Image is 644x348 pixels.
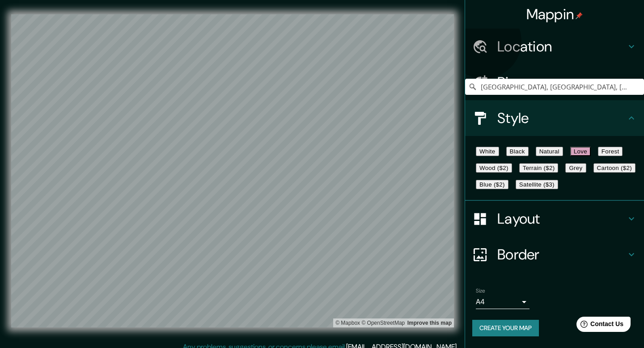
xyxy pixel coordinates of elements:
[465,64,644,100] div: Pins
[361,320,405,326] a: OpenStreetMap
[506,147,529,156] button: Black
[407,320,452,326] a: Map feedback
[526,5,583,23] h4: Mappin
[465,79,644,95] input: Pick your city or area
[497,73,626,91] h4: Pins
[465,237,644,272] div: Border
[497,109,626,127] h4: Style
[570,147,591,156] button: Love
[335,320,360,326] a: Mapbox
[476,180,508,189] button: Blue ($2)
[476,163,512,173] button: Wood ($2)
[564,313,634,338] iframe: Help widget launcher
[497,210,626,228] h4: Layout
[497,38,626,55] h4: Location
[519,163,559,173] button: Terrain ($2)
[576,12,583,19] img: pin-icon.png
[465,100,644,136] div: Style
[516,180,558,189] button: Satellite ($3)
[465,29,644,64] div: Location
[536,147,563,156] button: Natural
[476,147,499,156] button: White
[593,163,636,173] button: Cartoon ($2)
[497,246,626,263] h4: Border
[472,320,539,336] button: Create your map
[476,287,485,295] label: Size
[11,14,454,327] canvas: Map
[476,295,530,309] div: A4
[565,163,586,173] button: Grey
[598,147,623,156] button: Forest
[465,201,644,237] div: Layout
